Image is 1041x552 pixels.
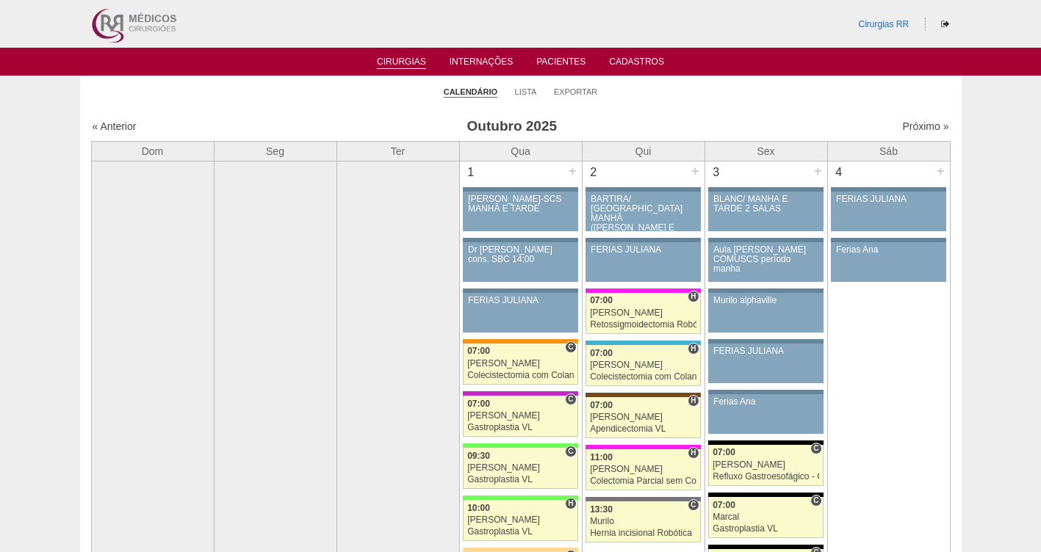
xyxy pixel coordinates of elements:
span: Hospital [565,498,576,509]
div: BLANC/ MANHÃ E TARDE 2 SALAS [713,195,818,214]
div: Gastroplastia VL [467,527,574,537]
div: Key: Aviso [708,288,823,293]
span: 13:30 [590,504,613,515]
div: Key: Aviso [586,238,700,242]
a: C 07:00 [PERSON_NAME] Refluxo Gastroesofágico - Cirurgia VL [708,445,823,486]
span: Consultório [688,499,699,511]
a: Ferias Ana [708,394,823,434]
a: FERIAS JULIANA [708,344,823,383]
span: Consultório [810,443,821,454]
a: C 07:00 [PERSON_NAME] Gastroplastia VL [463,396,577,437]
th: Qua [459,141,582,161]
div: 4 [828,161,851,184]
div: Key: Aviso [463,288,577,293]
a: [PERSON_NAME]-SCS MANHÃ E TARDE [463,192,577,231]
div: Refluxo Gastroesofágico - Cirurgia VL [713,472,819,482]
div: Key: Neomater [586,341,700,345]
div: Key: Aviso [831,187,945,192]
th: Sáb [827,141,950,161]
div: Key: Aviso [708,187,823,192]
span: 07:00 [590,295,613,305]
div: 1 [460,161,483,184]
div: [PERSON_NAME] [467,359,574,368]
div: [PERSON_NAME] [467,515,574,525]
span: 07:00 [713,500,735,510]
a: Cirurgias RR [858,19,909,29]
a: Pacientes [536,57,586,71]
div: Key: Aviso [831,238,945,242]
a: Cadastros [609,57,664,71]
span: Consultório [565,341,576,353]
div: FERIAS JULIANA [713,346,818,356]
div: Key: Blanc [708,545,823,549]
th: Dom [91,141,214,161]
a: C 07:00 [PERSON_NAME] Colecistectomia com Colangiografia VL [463,344,577,385]
div: Apendicectomia VL [590,424,696,434]
div: [PERSON_NAME] [590,413,696,422]
span: 07:00 [467,399,490,409]
div: Murilo alphaville [713,296,818,305]
span: Hospital [688,395,699,407]
div: Colecistectomia com Colangiografia VL [590,372,696,382]
div: [PERSON_NAME]-SCS MANHÃ E TARDE [468,195,573,214]
th: Ter [336,141,459,161]
a: Aula [PERSON_NAME] COMUSCS período manha [708,242,823,282]
div: + [566,161,579,181]
div: Marcal [713,512,819,522]
div: [PERSON_NAME] [590,360,696,370]
div: Ferias Ana [836,245,941,255]
div: Colecistectomia com Colangiografia VL [467,371,574,380]
div: Murilo [590,517,696,526]
div: Key: Aviso [586,187,700,192]
a: Próximo » [902,120,948,132]
div: [PERSON_NAME] [713,460,819,470]
div: Dr [PERSON_NAME] cons. SBC 14:00 [468,245,573,264]
span: Hospital [688,447,699,459]
div: Colectomia Parcial sem Colostomia VL [590,476,696,486]
span: Hospital [688,343,699,355]
div: + [934,161,947,181]
div: Key: Pro Matre [586,445,700,449]
a: Ferias Ana [831,242,945,282]
a: Murilo alphaville [708,293,823,333]
a: H 11:00 [PERSON_NAME] Colectomia Parcial sem Colostomia VL [586,449,700,490]
th: Qui [582,141,705,161]
div: FERIAS JULIANA [591,245,696,255]
span: 07:00 [467,346,490,356]
div: Key: Pro Matre [586,288,700,293]
a: H 07:00 [PERSON_NAME] Apendicectomia VL [586,397,700,438]
div: Key: Maria Braido [463,391,577,396]
div: BARTIRA/ [GEOGRAPHIC_DATA] MANHÃ ([PERSON_NAME] E ANA)/ SANTA JOANA -TARDE [591,195,696,253]
a: Lista [515,87,537,97]
div: Key: Brasil [463,495,577,500]
a: Dr [PERSON_NAME] cons. SBC 14:00 [463,242,577,282]
div: Key: Santa Catarina [586,497,700,501]
span: Consultório [565,446,576,457]
div: FERIAS JULIANA [836,195,941,204]
span: 09:30 [467,451,490,461]
div: + [812,161,824,181]
div: FERIAS JULIANA [468,296,573,305]
div: Key: Aviso [708,339,823,344]
a: H 10:00 [PERSON_NAME] Gastroplastia VL [463,500,577,541]
div: [PERSON_NAME] [590,308,696,318]
a: BLANC/ MANHÃ E TARDE 2 SALAS [708,192,823,231]
div: 2 [583,161,605,184]
div: Aula [PERSON_NAME] COMUSCS período manha [713,245,818,275]
a: FERIAS JULIANA [831,192,945,231]
i: Sair [941,20,949,29]
span: 07:00 [713,447,735,457]
span: Consultório [565,393,576,405]
div: Key: Aviso [463,187,577,192]
th: Seg [214,141,336,161]
div: Retossigmoidectomia Robótica [590,320,696,330]
a: BARTIRA/ [GEOGRAPHIC_DATA] MANHÃ ([PERSON_NAME] E ANA)/ SANTA JOANA -TARDE [586,192,700,231]
div: Key: Aviso [708,390,823,394]
div: Ferias Ana [713,397,818,407]
div: + [689,161,702,181]
a: Internações [450,57,514,71]
span: 07:00 [590,400,613,410]
div: [PERSON_NAME] [467,411,574,421]
div: Key: Aviso [708,238,823,242]
span: Consultório [810,495,821,506]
